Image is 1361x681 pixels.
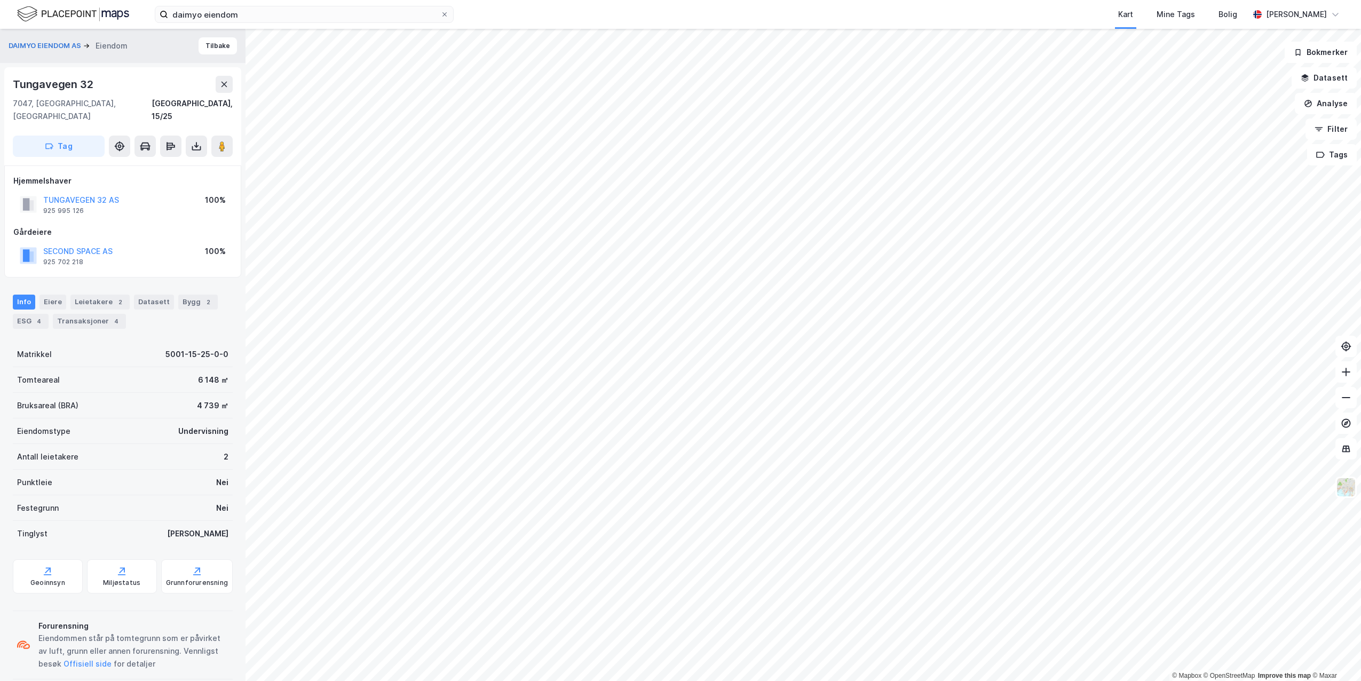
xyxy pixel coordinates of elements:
div: 2 [203,297,213,307]
div: Gårdeiere [13,226,232,239]
div: Hjemmelshaver [13,175,232,187]
div: Kart [1118,8,1133,21]
div: Eiendomstype [17,425,70,438]
div: Tinglyst [17,527,48,540]
div: Geoinnsyn [30,579,65,587]
img: logo.f888ab2527a4732fd821a326f86c7f29.svg [17,5,129,23]
div: Grunnforurensning [166,579,228,587]
div: [GEOGRAPHIC_DATA], 15/25 [152,97,233,123]
div: Info [13,295,35,310]
div: Eiendom [96,39,128,52]
div: 2 [224,450,228,463]
div: Tungavegen 32 [13,76,95,93]
div: Miljøstatus [103,579,140,587]
div: 4 [34,316,44,327]
div: [PERSON_NAME] [1266,8,1327,21]
button: Bokmerker [1285,42,1357,63]
iframe: Chat Widget [1308,630,1361,681]
img: Z [1336,477,1356,497]
div: Bygg [178,295,218,310]
div: Punktleie [17,476,52,489]
div: Matrikkel [17,348,52,361]
div: [PERSON_NAME] [167,527,228,540]
div: Festegrunn [17,502,59,514]
a: Improve this map [1258,672,1311,679]
div: Transaksjoner [53,314,126,329]
button: Filter [1305,118,1357,140]
button: Tag [13,136,105,157]
div: Antall leietakere [17,450,78,463]
div: Bruksareal (BRA) [17,399,78,412]
div: 925 702 218 [43,258,83,266]
div: Leietakere [70,295,130,310]
div: Bolig [1218,8,1237,21]
button: Tags [1307,144,1357,165]
div: Eiendommen står på tomtegrunn som er påvirket av luft, grunn eller annen forurensning. Vennligst ... [38,632,228,670]
div: 6 148 ㎡ [198,374,228,386]
div: Eiere [39,295,66,310]
div: Undervisning [178,425,228,438]
div: 5001-15-25-0-0 [165,348,228,361]
a: Mapbox [1172,672,1201,679]
a: OpenStreetMap [1204,672,1255,679]
div: 4 [111,316,122,327]
div: 2 [115,297,125,307]
input: Søk på adresse, matrikkel, gårdeiere, leietakere eller personer [168,6,440,22]
button: Tilbake [199,37,237,54]
div: ESG [13,314,49,329]
button: DAIMYO EIENDOM AS [9,41,83,51]
div: Nei [216,476,228,489]
div: Forurensning [38,620,228,632]
div: 4 739 ㎡ [197,399,228,412]
div: Mine Tags [1157,8,1195,21]
div: 100% [205,245,226,258]
div: Datasett [134,295,174,310]
div: Tomteareal [17,374,60,386]
div: 925 995 126 [43,207,84,215]
button: Datasett [1292,67,1357,89]
div: 7047, [GEOGRAPHIC_DATA], [GEOGRAPHIC_DATA] [13,97,152,123]
div: 100% [205,194,226,207]
button: Analyse [1295,93,1357,114]
div: Nei [216,502,228,514]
